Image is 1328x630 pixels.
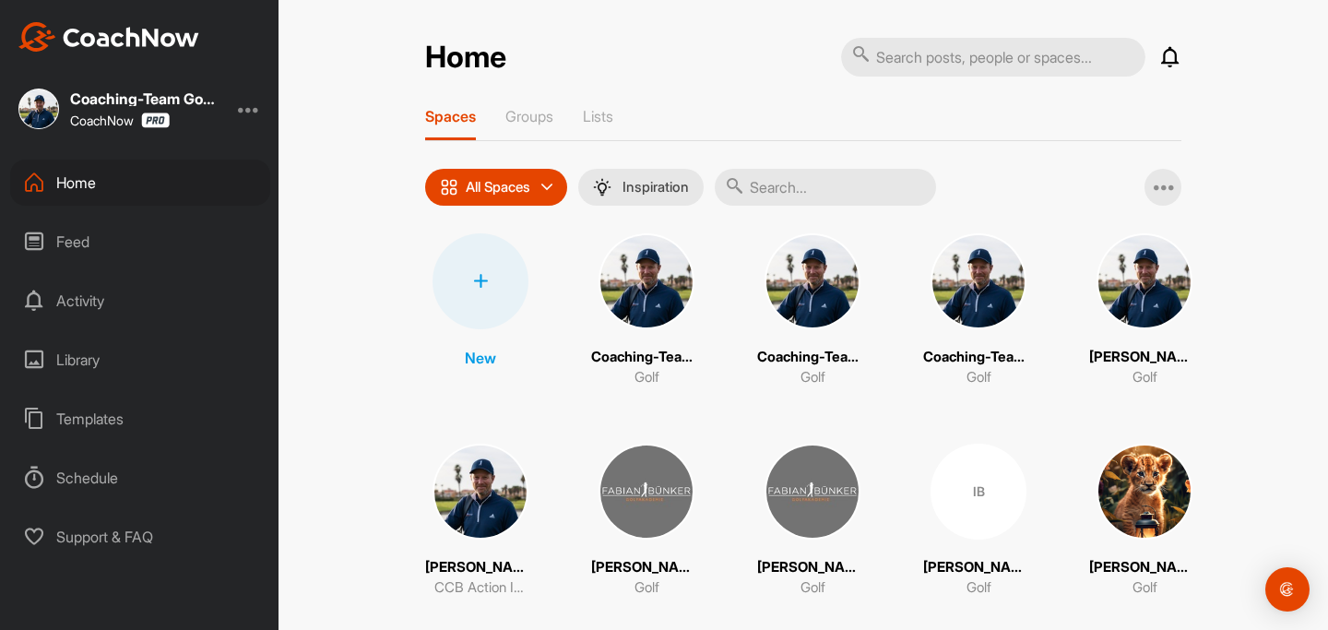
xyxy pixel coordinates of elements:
p: [PERSON_NAME] [425,557,536,578]
div: Home [10,160,270,206]
img: square_76f96ec4196c1962453f0fa417d3756b.jpg [433,444,528,540]
p: [PERSON_NAME] [1089,347,1200,368]
a: [PERSON_NAME] Golfakademie (Admin)Golf [757,444,868,599]
p: Golf [634,577,659,599]
p: Golf [800,577,825,599]
a: IB[PERSON_NAME]Golf [923,444,1034,599]
img: square_76f96ec4196c1962453f0fa417d3756b.jpg [765,233,860,329]
p: [PERSON_NAME] Golfakademie (Admin) [757,557,868,578]
p: New [465,347,496,369]
img: square_76f96ec4196c1962453f0fa417d3756b.jpg [931,233,1026,329]
img: square_87480ad1996db3f95417b017d398971a.jpg [765,444,860,540]
div: Templates [10,396,270,442]
div: Support & FAQ [10,514,270,560]
a: Coaching-Team Golf AkademieGolf [591,233,702,388]
div: Feed [10,219,270,265]
p: Golf [966,367,991,388]
div: Library [10,337,270,383]
img: menuIcon [593,178,611,196]
p: [PERSON_NAME] [923,557,1034,578]
a: [PERSON_NAME] (54)Golf [1089,444,1200,599]
div: IB [931,444,1026,540]
div: Activity [10,278,270,324]
p: Golf [1132,367,1157,388]
input: Search... [715,169,936,206]
img: CoachNow [18,22,199,52]
p: Spaces [425,107,476,125]
p: Coaching-Team Golf Akademie [591,347,702,368]
img: square_76f96ec4196c1962453f0fa417d3756b.jpg [1097,233,1192,329]
p: Groups [505,107,553,125]
a: [PERSON_NAME]Golf [1089,233,1200,388]
p: Coaching-Team Golf Akademie [757,347,868,368]
p: CCB Action Items [434,577,527,599]
p: Golf [966,577,991,599]
img: square_76f96ec4196c1962453f0fa417d3756b.jpg [18,89,59,129]
div: Schedule [10,455,270,501]
p: Golf [1132,577,1157,599]
p: All Spaces [466,180,530,195]
p: Lists [583,107,613,125]
div: Coaching-Team Golfakademie [70,91,218,106]
p: Golf [634,367,659,388]
img: CoachNow Pro [141,113,170,128]
p: [PERSON_NAME] (54) [1089,557,1200,578]
div: CoachNow [70,113,170,128]
img: square_87480ad1996db3f95417b017d398971a.jpg [599,444,694,540]
a: [PERSON_NAME] Golf AkademieGolf [591,444,702,599]
img: square_76f96ec4196c1962453f0fa417d3756b.jpg [599,233,694,329]
p: Golf [800,367,825,388]
a: [PERSON_NAME]CCB Action Items [425,444,536,599]
div: Open Intercom Messenger [1265,567,1310,612]
a: Coaching-Team Golf AkademieGolf [757,233,868,388]
img: square_e94556042c5afc71bf4060b8eb51a10f.jpg [1097,444,1192,540]
p: [PERSON_NAME] Golf Akademie [591,557,702,578]
input: Search posts, people or spaces... [841,38,1145,77]
img: icon [440,178,458,196]
h2: Home [425,40,506,76]
p: Coaching-Team Golf Akademie [923,347,1034,368]
p: Inspiration [622,180,689,195]
a: Coaching-Team Golf AkademieGolf [923,233,1034,388]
